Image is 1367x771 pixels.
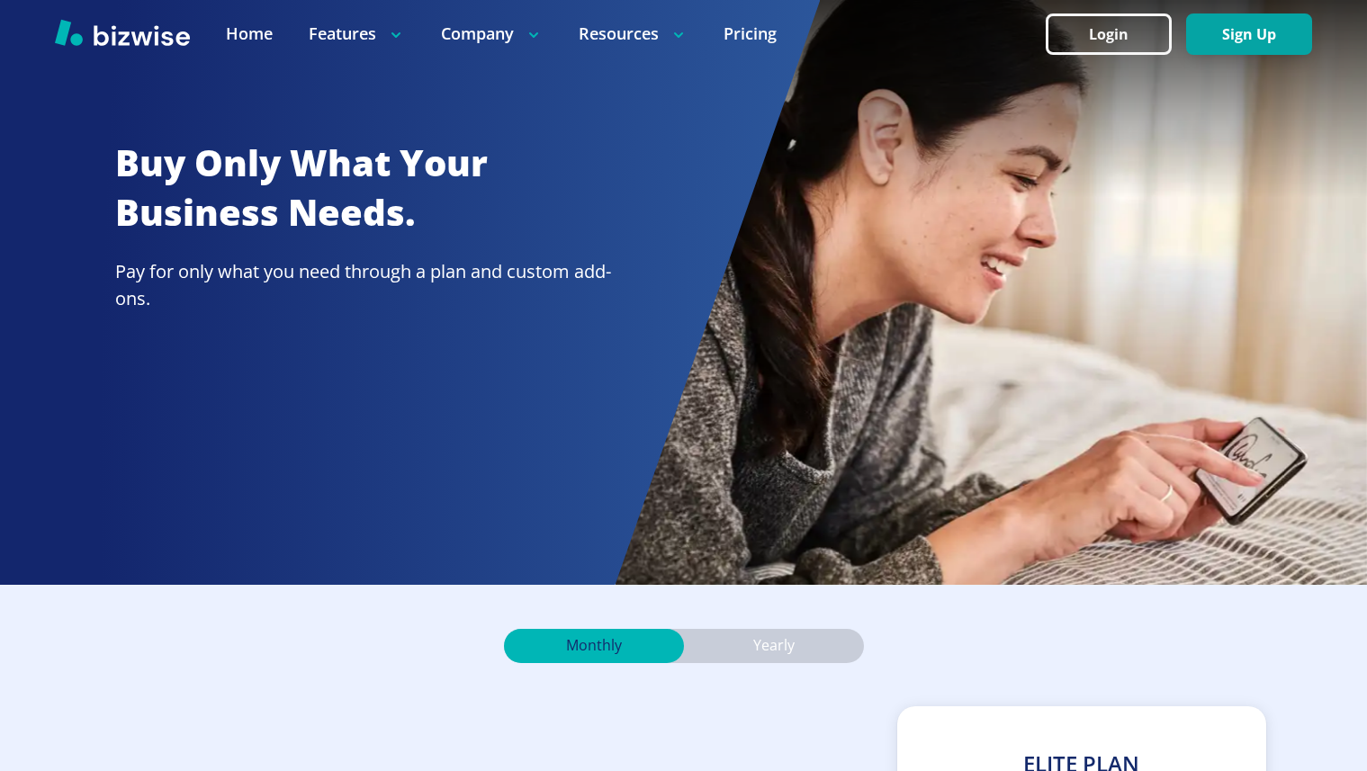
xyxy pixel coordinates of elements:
h2: Buy Only What Your Business Needs. [115,139,616,237]
button: Login [1046,13,1172,55]
p: Resources [579,22,688,45]
p: Pay for only what you need through a plan and custom add-ons. [115,258,616,312]
a: Sign Up [1186,26,1312,43]
a: Login [1046,26,1186,43]
p: Yearly [753,636,795,656]
div: Yearly [684,629,864,663]
a: Pricing [724,22,777,45]
div: Monthly [504,629,684,663]
img: Bizwise Logo [55,19,190,46]
button: Sign Up [1186,13,1312,55]
p: Monthly [566,636,622,656]
p: Company [441,22,543,45]
a: Home [226,22,273,45]
p: Features [309,22,405,45]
